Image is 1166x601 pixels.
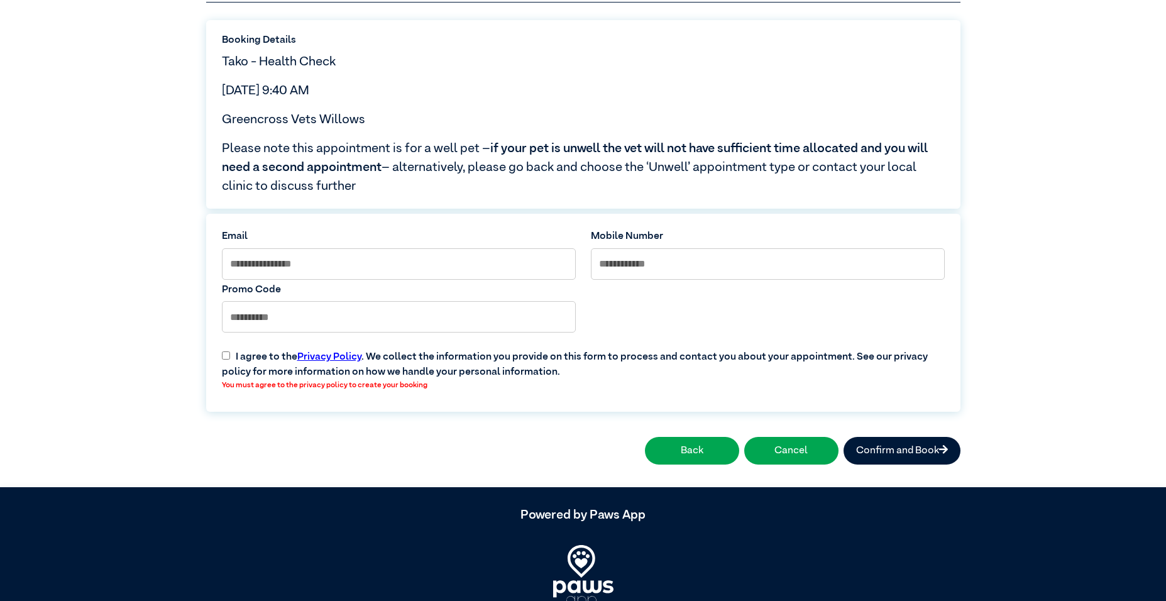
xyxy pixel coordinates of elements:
[591,229,945,244] label: Mobile Number
[844,437,960,465] button: Confirm and Book
[297,352,361,362] a: Privacy Policy
[222,139,945,196] span: Please note this appointment is for a well pet – – alternatively, please go back and choose the ‘...
[222,229,576,244] label: Email
[645,437,739,465] button: Back
[222,380,945,391] label: You must agree to the privacy policy to create your booking
[744,437,839,465] button: Cancel
[206,507,960,522] h5: Powered by Paws App
[222,55,336,68] span: Tako - Health Check
[222,84,309,97] span: [DATE] 9:40 AM
[222,142,928,174] span: if your pet is unwell the vet will not have sufficient time allocated and you will need a second ...
[222,282,576,297] label: Promo Code
[222,33,945,48] label: Booking Details
[222,351,230,360] input: I agree to thePrivacy Policy. We collect the information you provide on this form to process and ...
[214,339,952,395] label: I agree to the . We collect the information you provide on this form to process and contact you a...
[222,113,365,126] span: Greencross Vets Willows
